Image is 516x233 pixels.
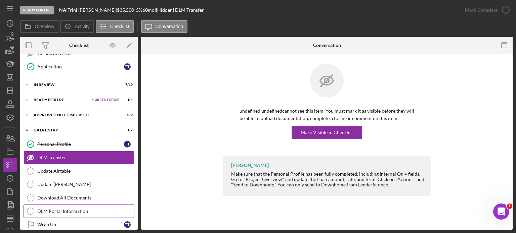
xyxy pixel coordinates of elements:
a: Download All Documents [24,191,134,205]
button: Activity [60,20,94,33]
div: T T [124,221,131,228]
div: Application [37,64,124,69]
a: DLM Portal Information [24,205,134,218]
button: Overview [20,20,58,33]
div: 0 / 9 [121,113,133,117]
div: In Review [34,83,116,87]
a: Personal ProfileTT [24,137,134,151]
div: Ready for LRC [34,98,89,102]
div: | [59,7,68,13]
a: DLM Transfer [24,151,134,164]
button: Checklist [96,20,134,33]
a: Wrap UpTT [24,218,134,231]
button: Conversation [141,20,188,33]
div: T T [124,63,131,70]
label: Activity [75,24,89,29]
div: Approved Not Disbursed [34,113,116,117]
div: Checklist [69,43,89,48]
div: Update Airtable [37,168,134,174]
p: undefined undefined cannot see this item. You must mark it as visible before they will be able to... [240,107,414,122]
div: | [Hidden] DLM Transfer [155,7,204,13]
label: Checklist [110,24,129,29]
div: 7 / 10 [121,83,133,87]
div: DLM Transfer [37,155,134,160]
div: T T [124,141,131,148]
span: $35,500 [117,7,134,13]
span: Current Stage [92,98,119,102]
span: 1 [507,203,512,209]
div: Update [PERSON_NAME] [37,182,134,187]
label: Overview [35,24,54,29]
button: Mark Complete [458,3,513,17]
div: Mark Complete [465,3,498,17]
div: 5 % [136,7,142,13]
iframe: Intercom live chat [493,203,509,220]
div: Make sure that the Personal Profile has been fully completed, including Internal Only fields. Go ... [231,171,424,187]
div: Wrap Up [37,222,124,227]
div: Personal Profile [37,141,124,147]
div: 1 / 7 [121,128,133,132]
div: 60 mo [142,7,155,13]
div: Download All Documents [37,195,134,200]
button: Make Visible in Checklist [292,126,362,139]
div: Data Entry [34,128,116,132]
div: 1 / 4 [121,98,133,102]
div: Ready for LRC [20,6,54,14]
div: Trini [PERSON_NAME] | [68,7,117,13]
div: DLM Portal Information [37,209,134,214]
a: Update Airtable [24,164,134,178]
div: Make Visible in Checklist [301,126,353,139]
a: Update [PERSON_NAME] [24,178,134,191]
div: Conversation [313,43,341,48]
a: ApplicationTT [24,60,134,73]
div: [PERSON_NAME] [231,163,269,168]
label: Conversation [156,24,183,29]
b: NA [59,7,66,13]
